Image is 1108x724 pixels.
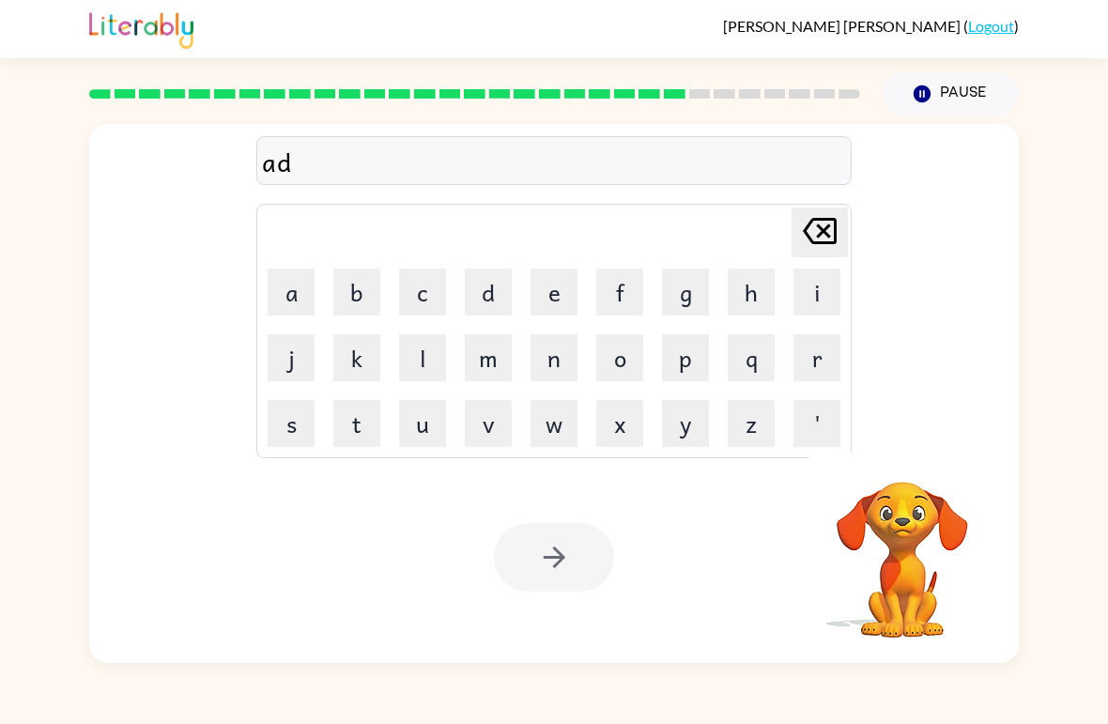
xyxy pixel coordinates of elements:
[723,17,963,35] span: [PERSON_NAME] [PERSON_NAME]
[262,142,846,181] div: ad
[399,400,446,447] button: u
[268,269,315,316] button: a
[793,269,840,316] button: i
[883,72,1019,116] button: Pause
[662,334,709,381] button: p
[596,334,643,381] button: o
[333,400,380,447] button: t
[662,400,709,447] button: y
[465,400,512,447] button: v
[531,269,577,316] button: e
[465,334,512,381] button: m
[808,453,996,640] video: Your browser must support playing .mp4 files to use Literably. Please try using another browser.
[596,400,643,447] button: x
[268,400,315,447] button: s
[268,334,315,381] button: j
[399,334,446,381] button: l
[728,269,775,316] button: h
[728,400,775,447] button: z
[793,334,840,381] button: r
[968,17,1014,35] a: Logout
[333,334,380,381] button: k
[465,269,512,316] button: d
[531,334,577,381] button: n
[531,400,577,447] button: w
[333,269,380,316] button: b
[89,8,193,49] img: Literably
[662,269,709,316] button: g
[728,334,775,381] button: q
[596,269,643,316] button: f
[723,17,1019,35] div: ( )
[793,400,840,447] button: '
[399,269,446,316] button: c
